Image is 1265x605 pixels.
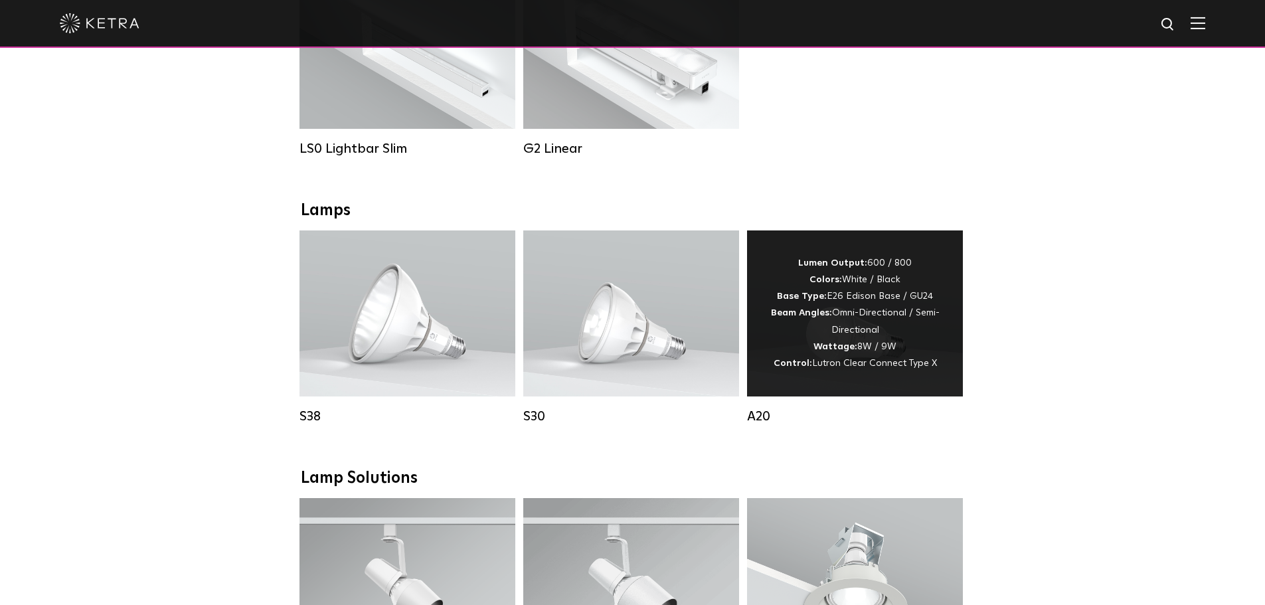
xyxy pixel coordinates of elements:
div: 600 / 800 White / Black E26 Edison Base / GU24 Omni-Directional / Semi-Directional 8W / 9W [767,255,943,372]
div: G2 Linear [523,141,739,157]
strong: Base Type: [777,292,827,301]
a: S38 Lumen Output:1100Colors:White / BlackBase Type:E26 Edison Base / GU24Beam Angles:10° / 25° / ... [299,230,515,424]
strong: Control: [774,359,812,368]
div: Lamp Solutions [301,469,965,488]
strong: Lumen Output: [798,258,867,268]
strong: Wattage: [813,342,857,351]
a: A20 Lumen Output:600 / 800Colors:White / BlackBase Type:E26 Edison Base / GU24Beam Angles:Omni-Di... [747,230,963,424]
strong: Beam Angles: [771,308,832,317]
a: S30 Lumen Output:1100Colors:White / BlackBase Type:E26 Edison Base / GU24Beam Angles:15° / 25° / ... [523,230,739,424]
div: A20 [747,408,963,424]
strong: Colors: [809,275,842,284]
img: ketra-logo-2019-white [60,13,139,33]
div: LS0 Lightbar Slim [299,141,515,157]
img: search icon [1160,17,1177,33]
div: S30 [523,408,739,424]
div: S38 [299,408,515,424]
span: Lutron Clear Connect Type X [812,359,937,368]
div: Lamps [301,201,965,220]
img: Hamburger%20Nav.svg [1191,17,1205,29]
